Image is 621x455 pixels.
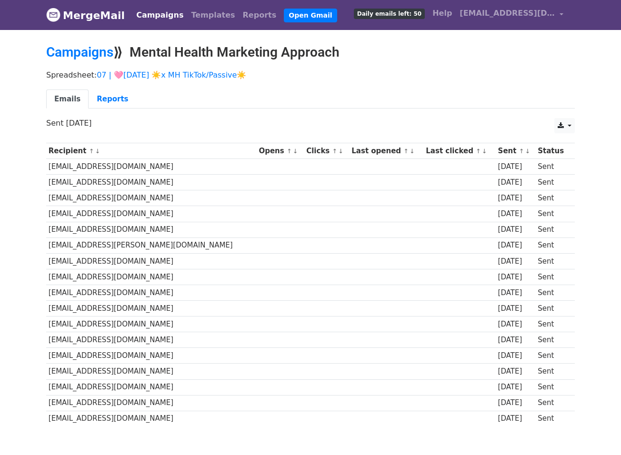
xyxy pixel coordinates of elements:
[332,148,338,155] a: ↑
[46,332,257,348] td: [EMAIL_ADDRESS][DOMAIN_NAME]
[46,348,257,364] td: [EMAIL_ADDRESS][DOMAIN_NAME]
[535,143,570,159] th: Status
[46,5,125,25] a: MergeMail
[46,222,257,237] td: [EMAIL_ADDRESS][DOMAIN_NAME]
[519,148,524,155] a: ↑
[304,143,349,159] th: Clicks
[46,317,257,332] td: [EMAIL_ADDRESS][DOMAIN_NAME]
[97,70,246,79] a: 07 | 🩷[DATE] ☀️x MH TikTok/Passive☀️
[573,409,621,455] iframe: Chat Widget
[535,411,570,426] td: Sent
[338,148,343,155] a: ↓
[535,222,570,237] td: Sent
[498,224,533,235] div: [DATE]
[498,413,533,424] div: [DATE]
[498,335,533,346] div: [DATE]
[349,143,423,159] th: Last opened
[535,253,570,269] td: Sent
[132,6,187,25] a: Campaigns
[498,366,533,377] div: [DATE]
[498,208,533,219] div: [DATE]
[46,175,257,190] td: [EMAIL_ADDRESS][DOMAIN_NAME]
[46,159,257,175] td: [EMAIL_ADDRESS][DOMAIN_NAME]
[424,143,496,159] th: Last clicked
[46,44,113,60] a: Campaigns
[89,89,136,109] a: Reports
[46,70,575,80] p: Spreadsheet:
[46,395,257,411] td: [EMAIL_ADDRESS][DOMAIN_NAME]
[482,148,487,155] a: ↓
[46,379,257,395] td: [EMAIL_ADDRESS][DOMAIN_NAME]
[46,44,575,60] h2: ⟫ Mental Health Marketing Approach
[429,4,456,23] a: Help
[46,269,257,285] td: [EMAIL_ADDRESS][DOMAIN_NAME]
[498,382,533,393] div: [DATE]
[535,364,570,379] td: Sent
[498,397,533,408] div: [DATE]
[46,411,257,426] td: [EMAIL_ADDRESS][DOMAIN_NAME]
[89,148,94,155] a: ↑
[498,177,533,188] div: [DATE]
[535,379,570,395] td: Sent
[535,332,570,348] td: Sent
[46,237,257,253] td: [EMAIL_ADDRESS][PERSON_NAME][DOMAIN_NAME]
[456,4,567,26] a: [EMAIL_ADDRESS][DOMAIN_NAME]
[525,148,530,155] a: ↓
[46,8,60,22] img: MergeMail logo
[498,319,533,330] div: [DATE]
[476,148,481,155] a: ↑
[287,148,292,155] a: ↑
[535,301,570,317] td: Sent
[535,269,570,285] td: Sent
[535,317,570,332] td: Sent
[498,287,533,298] div: [DATE]
[498,303,533,314] div: [DATE]
[46,253,257,269] td: [EMAIL_ADDRESS][DOMAIN_NAME]
[460,8,555,19] span: [EMAIL_ADDRESS][DOMAIN_NAME]
[498,240,533,251] div: [DATE]
[498,350,533,361] div: [DATE]
[498,272,533,283] div: [DATE]
[498,256,533,267] div: [DATE]
[46,206,257,222] td: [EMAIL_ADDRESS][DOMAIN_NAME]
[535,285,570,300] td: Sent
[403,148,409,155] a: ↑
[46,190,257,206] td: [EMAIL_ADDRESS][DOMAIN_NAME]
[284,9,337,22] a: Open Gmail
[46,118,575,128] p: Sent [DATE]
[498,193,533,204] div: [DATE]
[46,301,257,317] td: [EMAIL_ADDRESS][DOMAIN_NAME]
[535,395,570,411] td: Sent
[95,148,100,155] a: ↓
[350,4,429,23] a: Daily emails left: 50
[535,206,570,222] td: Sent
[187,6,239,25] a: Templates
[46,364,257,379] td: [EMAIL_ADDRESS][DOMAIN_NAME]
[498,161,533,172] div: [DATE]
[496,143,536,159] th: Sent
[535,159,570,175] td: Sent
[354,9,425,19] span: Daily emails left: 50
[46,285,257,300] td: [EMAIL_ADDRESS][DOMAIN_NAME]
[410,148,415,155] a: ↓
[535,237,570,253] td: Sent
[535,190,570,206] td: Sent
[46,89,89,109] a: Emails
[293,148,298,155] a: ↓
[46,143,257,159] th: Recipient
[257,143,304,159] th: Opens
[239,6,280,25] a: Reports
[535,348,570,364] td: Sent
[535,175,570,190] td: Sent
